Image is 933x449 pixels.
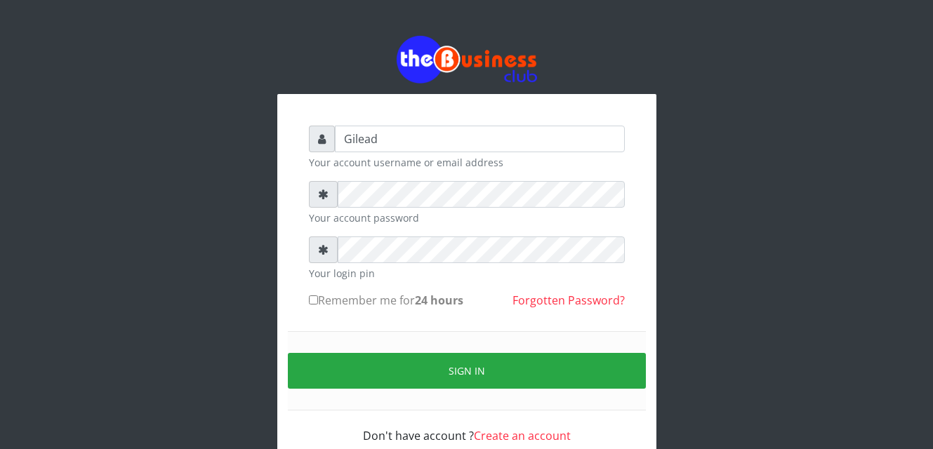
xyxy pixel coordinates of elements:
[335,126,625,152] input: Username or email address
[474,428,571,443] a: Create an account
[415,293,463,308] b: 24 hours
[309,155,625,170] small: Your account username or email address
[309,410,625,444] div: Don't have account ?
[309,295,318,304] input: Remember me for24 hours
[512,293,625,308] a: Forgotten Password?
[288,353,646,389] button: Sign in
[309,210,625,225] small: Your account password
[309,292,463,309] label: Remember me for
[309,266,625,281] small: Your login pin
